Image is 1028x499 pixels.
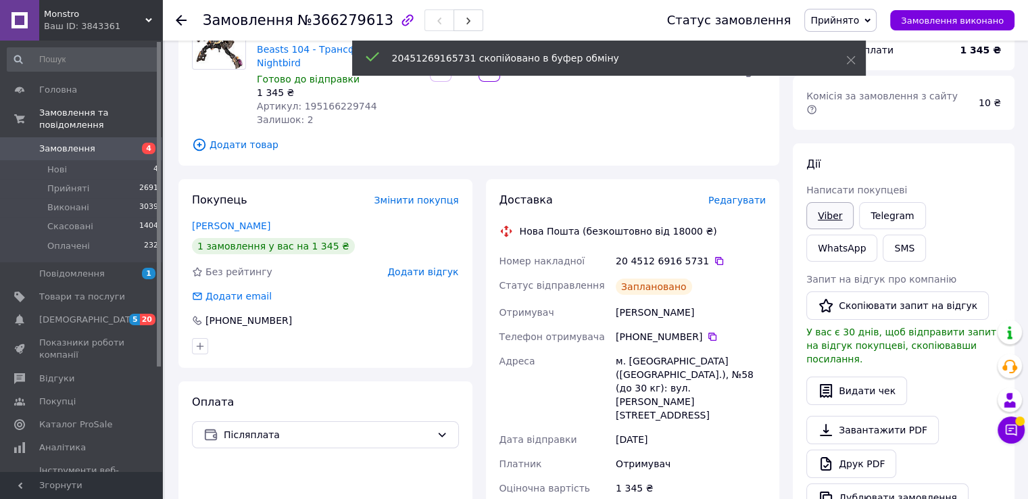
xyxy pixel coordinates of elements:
[153,164,158,176] span: 4
[806,235,877,262] a: WhatsApp
[224,427,431,442] span: Післяплата
[890,10,1014,30] button: Замовлення виконано
[499,458,542,469] span: Платник
[613,427,768,452] div: [DATE]
[499,356,535,366] span: Адреса
[806,327,996,364] span: У вас є 30 днів, щоб відправити запит на відгук покупцеві, скопіювавши посилання.
[142,143,155,154] span: 4
[47,183,89,195] span: Прийняті
[613,452,768,476] div: Отримувач
[192,137,766,152] span: Додати товар
[499,307,554,318] span: Отримувач
[47,240,90,252] span: Оплачені
[613,349,768,427] div: м. [GEOGRAPHIC_DATA] ([GEOGRAPHIC_DATA].), №58 (до 30 кг): вул. [PERSON_NAME][STREET_ADDRESS]
[387,266,458,277] span: Додати відгук
[499,331,605,342] span: Телефон отримувача
[39,465,125,489] span: Інструменти веб-майстра та SEO
[192,238,355,254] div: 1 замовлення у вас на 1 345 ₴
[616,279,692,295] div: Заплановано
[616,330,766,343] div: [PHONE_NUMBER]
[7,47,160,72] input: Пошук
[806,158,821,170] span: Дії
[191,289,273,303] div: Додати email
[499,483,590,494] span: Оціночна вартість
[613,300,768,325] div: [PERSON_NAME]
[39,442,86,454] span: Аналітика
[257,101,376,112] span: Артикул: 195166229744
[39,373,74,385] span: Відгуки
[616,254,766,268] div: 20 4512 6916 5731
[257,17,411,68] a: Серия Transformers Toys Studio Deluxe Transformers: Rise of the Beasts 104 - Трансформер Nightbird
[139,183,158,195] span: 2691
[392,51,812,65] div: 20451269165731 скопійовано в буфер обміну
[47,201,89,214] span: Виконані
[39,143,95,155] span: Замовлення
[47,220,93,233] span: Скасовані
[39,84,77,96] span: Головна
[806,377,907,405] button: Видати чек
[203,12,293,28] span: Замовлення
[960,45,1001,55] b: 1 345 ₴
[806,202,854,229] a: Viber
[499,193,553,206] span: Доставка
[971,88,1009,118] div: 10 ₴
[142,268,155,279] span: 1
[883,235,926,262] button: SMS
[44,8,145,20] span: Monstro
[144,240,158,252] span: 232
[859,202,925,229] a: Telegram
[204,289,273,303] div: Додати email
[195,16,242,69] img: Серия Transformers Toys Studio Deluxe Transformers: Rise of the Beasts 104 - Трансформер Nightbird
[499,280,605,291] span: Статус відправлення
[192,193,247,206] span: Покупець
[806,185,907,195] span: Написати покупцеві
[139,201,158,214] span: 3039
[39,419,112,431] span: Каталог ProSale
[257,86,419,99] div: 1 345 ₴
[374,195,459,206] span: Змінити покупця
[140,314,155,325] span: 20
[176,14,187,27] div: Повернутися назад
[516,224,720,238] div: Нова Пошта (безкоштовно від 18000 ₴)
[39,291,125,303] span: Товари та послуги
[39,314,139,326] span: [DEMOGRAPHIC_DATA]
[806,274,956,285] span: Запит на відгук про компанію
[192,220,270,231] a: [PERSON_NAME]
[806,450,896,478] a: Друк PDF
[257,74,360,85] span: Готово до відправки
[667,14,791,27] div: Статус замовлення
[39,268,105,280] span: Повідомлення
[810,15,859,26] span: Прийнято
[139,220,158,233] span: 1404
[47,164,67,176] span: Нові
[257,114,314,125] span: Залишок: 2
[901,16,1004,26] span: Замовлення виконано
[129,314,140,325] span: 5
[39,396,76,408] span: Покупці
[297,12,393,28] span: №366279613
[499,434,577,445] span: Дата відправки
[44,20,162,32] div: Ваш ID: 3843361
[39,107,162,131] span: Замовлення та повідомлення
[204,314,293,327] div: [PHONE_NUMBER]
[806,291,989,320] button: Скопіювати запит на відгук
[205,266,272,277] span: Без рейтингу
[998,417,1025,444] button: Чат з покупцем
[708,195,766,206] span: Редагувати
[806,416,939,444] a: Завантажити PDF
[192,396,234,408] span: Оплата
[806,91,960,115] span: Комісія за замовлення з сайту
[39,337,125,361] span: Показники роботи компанії
[499,256,585,266] span: Номер накладної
